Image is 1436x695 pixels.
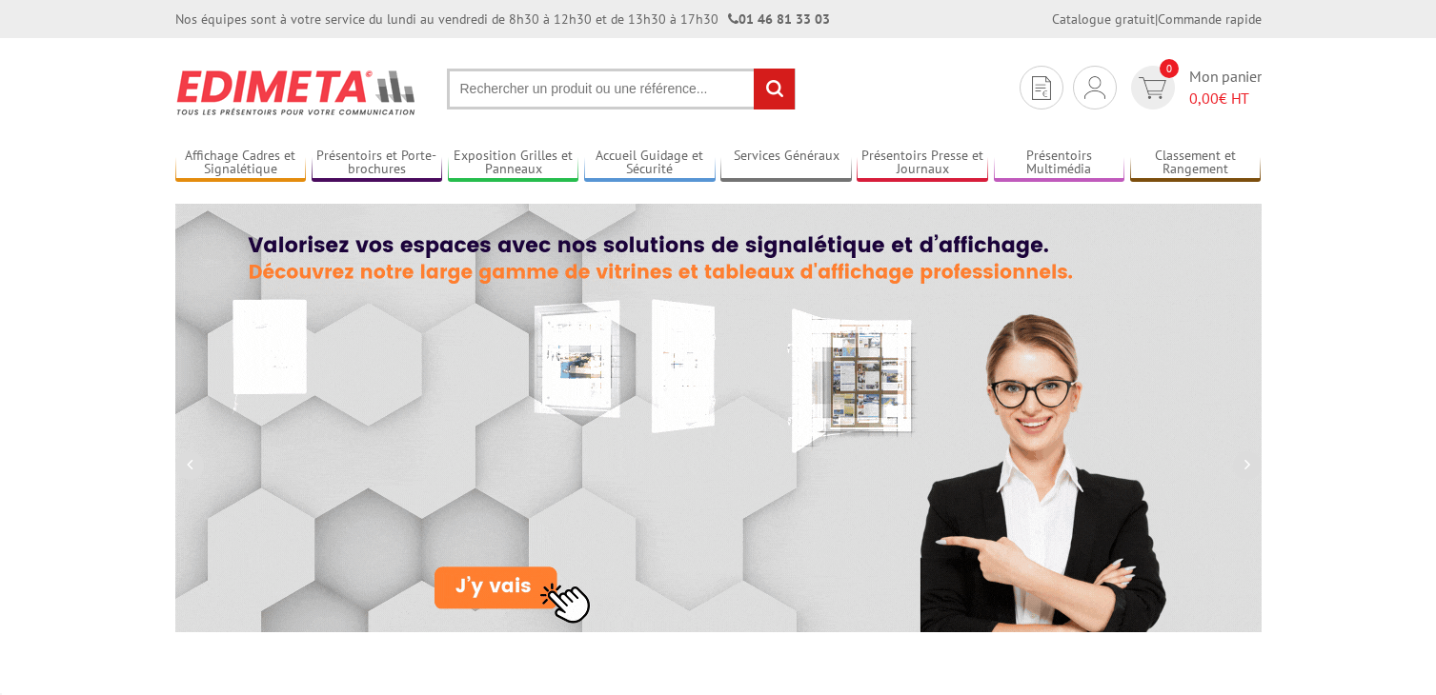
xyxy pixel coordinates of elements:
[1130,148,1262,179] a: Classement et Rangement
[447,69,796,109] input: Rechercher un produit ou une référence...
[175,57,418,128] img: Présentoir, panneau, stand - Edimeta - PLV, affichage, mobilier bureau, entreprise
[175,148,307,179] a: Affichage Cadres et Signalétique
[857,148,988,179] a: Présentoirs Presse et Journaux
[1158,10,1262,28] a: Commande rapide
[1160,59,1179,78] span: 0
[1139,77,1166,99] img: devis rapide
[754,69,795,109] input: rechercher
[584,148,716,179] a: Accueil Guidage et Sécurité
[1189,66,1262,109] span: Mon panier
[312,148,443,179] a: Présentoirs et Porte-brochures
[994,148,1125,179] a: Présentoirs Multimédia
[1052,10,1262,29] div: |
[1084,76,1105,99] img: devis rapide
[1052,10,1155,28] a: Catalogue gratuit
[1032,76,1051,100] img: devis rapide
[175,10,830,29] div: Nos équipes sont à votre service du lundi au vendredi de 8h30 à 12h30 et de 13h30 à 17h30
[1189,89,1219,108] span: 0,00
[728,10,830,28] strong: 01 46 81 33 03
[1126,66,1262,109] a: devis rapide 0 Mon panier 0,00€ HT
[720,148,852,179] a: Services Généraux
[1189,88,1262,109] span: € HT
[448,148,579,179] a: Exposition Grilles et Panneaux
